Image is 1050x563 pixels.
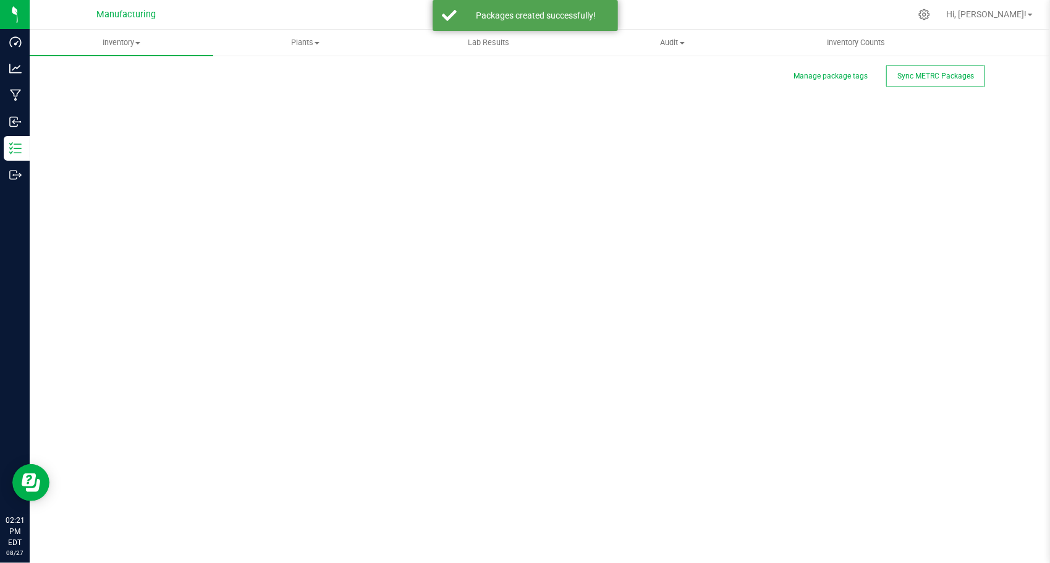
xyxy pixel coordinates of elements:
span: Inventory [30,37,213,48]
div: Manage settings [917,9,932,20]
inline-svg: Manufacturing [9,89,22,101]
span: Audit [582,37,764,48]
inline-svg: Outbound [9,169,22,181]
span: Inventory Counts [810,37,902,48]
button: Manage package tags [794,71,868,82]
inline-svg: Analytics [9,62,22,75]
inline-svg: Inventory [9,142,22,155]
a: Plants [213,30,397,56]
button: Sync METRC Packages [886,65,985,87]
a: Lab Results [397,30,580,56]
a: Inventory [30,30,213,56]
inline-svg: Dashboard [9,36,22,48]
span: Lab Results [451,37,526,48]
span: Plants [214,37,396,48]
iframe: Resource center [12,464,49,501]
a: Inventory Counts [764,30,948,56]
a: Audit [581,30,764,56]
div: Packages created successfully! [464,9,609,22]
p: 08/27 [6,548,24,557]
span: Manufacturing [96,9,156,20]
inline-svg: Inbound [9,116,22,128]
span: Hi, [PERSON_NAME]! [946,9,1027,19]
p: 02:21 PM EDT [6,515,24,548]
span: Sync METRC Packages [897,72,974,80]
